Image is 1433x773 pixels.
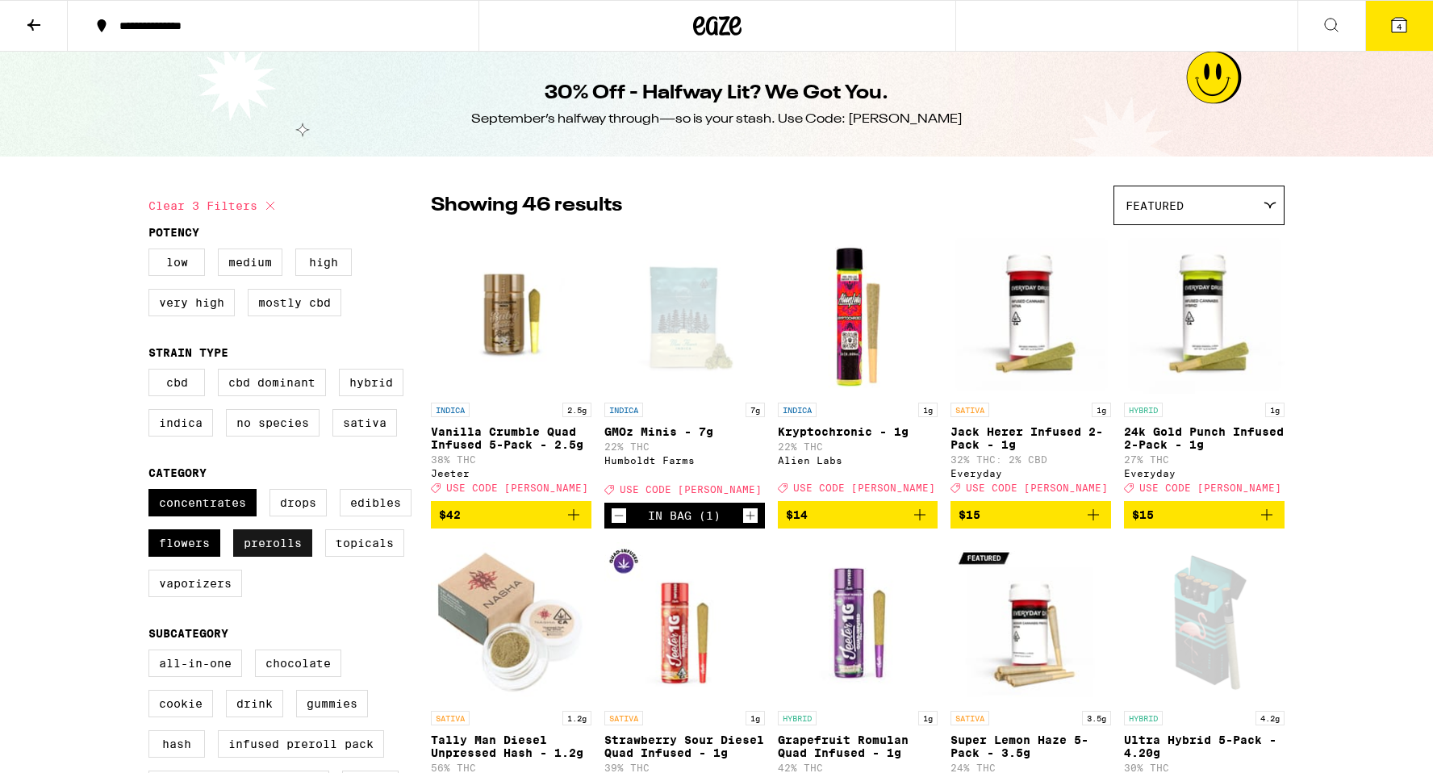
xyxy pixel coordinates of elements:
label: Hybrid [339,369,403,396]
span: Hi. Need any help? [10,11,116,24]
label: No Species [226,409,320,437]
label: Prerolls [233,529,312,557]
img: Everyday - Super Lemon Haze 5-Pack - 3.5g [950,541,1111,703]
p: Super Lemon Haze 5-Pack - 3.5g [950,733,1111,759]
p: 32% THC: 2% CBD [950,454,1111,465]
button: Clear 3 filters [148,186,280,226]
p: INDICA [604,403,643,417]
p: SATIVA [950,403,989,417]
p: INDICA [431,403,470,417]
label: All-In-One [148,650,242,677]
label: Mostly CBD [248,289,341,316]
p: 1g [1092,403,1111,417]
p: 38% THC [431,454,591,465]
legend: Potency [148,226,199,239]
p: 27% THC [1124,454,1285,465]
div: Alien Labs [778,455,938,466]
a: Open page for Jack Herer Infused 2-Pack - 1g from Everyday [950,233,1111,501]
legend: Strain Type [148,346,228,359]
p: Tally Man Diesel Unpressed Hash - 1.2g [431,733,591,759]
label: Infused Preroll Pack [218,730,384,758]
span: $42 [439,508,461,521]
p: 42% THC [778,763,938,773]
label: Drink [226,690,283,717]
label: Sativa [332,409,397,437]
p: 1g [746,711,765,725]
span: $15 [959,508,980,521]
img: Everyday - 24k Gold Punch Infused 2-Pack - 1g [1124,233,1285,395]
p: 1g [918,403,938,417]
label: Concentrates [148,489,257,516]
label: Low [148,249,205,276]
label: CBD Dominant [218,369,326,396]
span: Featured [1126,199,1184,212]
p: 56% THC [431,763,591,773]
p: HYBRID [778,711,817,725]
span: 4 [1397,22,1402,31]
a: Open page for Kryptochronic - 1g from Alien Labs [778,233,938,501]
span: USE CODE [PERSON_NAME] [446,483,588,493]
p: Jack Herer Infused 2-Pack - 1g [950,425,1111,451]
img: Alien Labs - Kryptochronic - 1g [778,233,938,395]
p: 39% THC [604,763,765,773]
p: Strawberry Sour Diesel Quad Infused - 1g [604,733,765,759]
span: $14 [786,508,808,521]
label: Topicals [325,529,404,557]
span: USE CODE [PERSON_NAME] [793,483,935,493]
p: 30% THC [1124,763,1285,773]
button: Add to bag [950,501,1111,529]
div: Jeeter [431,468,591,478]
img: NASHA - Tally Man Diesel Unpressed Hash - 1.2g [431,541,591,703]
span: USE CODE [PERSON_NAME] [966,483,1108,493]
label: High [295,249,352,276]
div: September’s halfway through—so is your stash. Use Code: [PERSON_NAME] [471,111,963,128]
p: 24% THC [950,763,1111,773]
h1: 30% Off - Halfway Lit? We Got You. [545,80,888,107]
label: Indica [148,409,213,437]
button: Add to bag [431,501,591,529]
label: Flowers [148,529,220,557]
span: USE CODE [PERSON_NAME] [620,484,762,495]
p: Kryptochronic - 1g [778,425,938,438]
p: 22% THC [778,441,938,452]
img: Jeeter - Vanilla Crumble Quad Infused 5-Pack - 2.5g [431,233,591,395]
p: HYBRID [1124,403,1163,417]
div: Everyday [1124,468,1285,478]
p: 1g [1265,403,1285,417]
p: INDICA [778,403,817,417]
label: Cookie [148,690,213,717]
img: Jeeter - Strawberry Sour Diesel Quad Infused - 1g [604,541,765,703]
button: Add to bag [1124,501,1285,529]
p: 4.2g [1255,711,1285,725]
img: Jeeter - Grapefruit Romulan Quad Infused - 1g [778,541,938,703]
legend: Subcategory [148,627,228,640]
p: 7g [746,403,765,417]
button: Add to bag [778,501,938,529]
p: 24k Gold Punch Infused 2-Pack - 1g [1124,425,1285,451]
img: Everyday - Jack Herer Infused 2-Pack - 1g [950,233,1111,395]
button: 4 [1365,1,1433,51]
p: Ultra Hybrid 5-Pack - 4.20g [1124,733,1285,759]
p: Vanilla Crumble Quad Infused 5-Pack - 2.5g [431,425,591,451]
label: Very High [148,289,235,316]
p: 22% THC [604,441,765,452]
a: Open page for Vanilla Crumble Quad Infused 5-Pack - 2.5g from Jeeter [431,233,591,501]
label: Vaporizers [148,570,242,597]
span: $15 [1132,508,1154,521]
p: HYBRID [1124,711,1163,725]
div: In Bag (1) [648,509,721,522]
p: SATIVA [604,711,643,725]
p: SATIVA [431,711,470,725]
div: Everyday [950,468,1111,478]
label: Medium [218,249,282,276]
label: Hash [148,730,205,758]
label: CBD [148,369,205,396]
label: Drops [269,489,327,516]
p: 1g [918,711,938,725]
a: Open page for 24k Gold Punch Infused 2-Pack - 1g from Everyday [1124,233,1285,501]
p: SATIVA [950,711,989,725]
p: 1.2g [562,711,591,725]
p: Grapefruit Romulan Quad Infused - 1g [778,733,938,759]
button: Decrement [611,508,627,524]
label: Chocolate [255,650,341,677]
